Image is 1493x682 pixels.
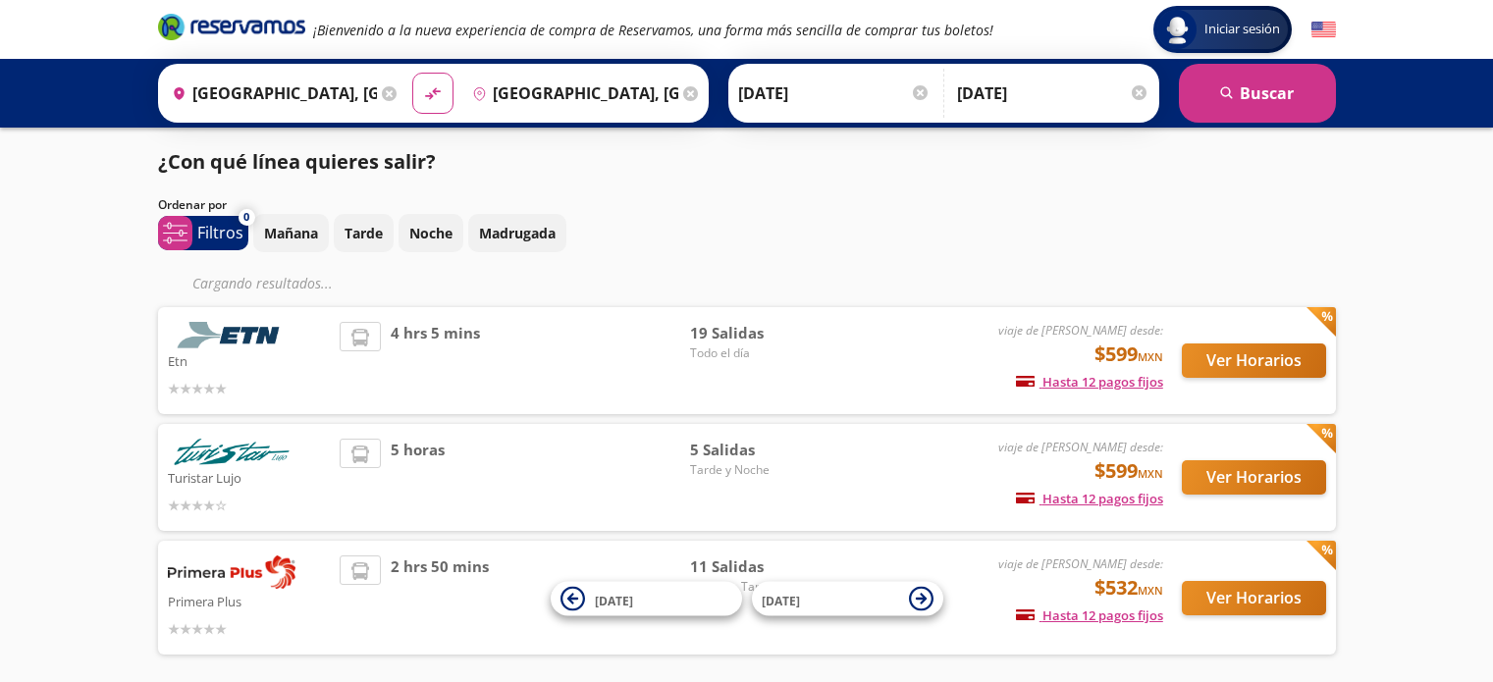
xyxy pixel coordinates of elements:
small: MXN [1138,349,1163,364]
img: Etn [168,322,295,348]
small: MXN [1138,583,1163,598]
em: viaje de [PERSON_NAME] desde: [998,555,1163,572]
button: 0Filtros [158,216,248,250]
button: Madrugada [468,214,566,252]
span: Hasta 12 pagos fijos [1016,606,1163,624]
button: Ver Horarios [1182,343,1326,378]
a: Brand Logo [158,12,305,47]
p: Tarde [345,223,383,243]
button: Tarde [334,214,394,252]
span: 2 hrs 50 mins [391,555,489,640]
span: 19 Salidas [690,322,827,344]
p: ¿Con qué línea quieres salir? [158,147,436,177]
span: 11 Salidas [690,555,827,578]
p: Filtros [197,221,243,244]
input: Buscar Origen [164,69,378,118]
span: $599 [1094,456,1163,486]
span: [DATE] [762,592,800,608]
span: [DATE] [595,592,633,608]
span: Todo el día [690,344,827,362]
span: Tarde y Noche [690,461,827,479]
button: [DATE] [551,582,742,616]
p: Noche [409,223,453,243]
button: English [1311,18,1336,42]
button: Buscar [1179,64,1336,123]
img: Turistar Lujo [168,439,295,465]
p: Mañana [264,223,318,243]
button: Ver Horarios [1182,460,1326,495]
em: viaje de [PERSON_NAME] desde: [998,439,1163,455]
button: [DATE] [752,582,943,616]
input: Buscar Destino [464,69,678,118]
input: Elegir Fecha [738,69,931,118]
span: Hasta 12 pagos fijos [1016,490,1163,507]
span: Iniciar sesión [1197,20,1288,39]
input: Opcional [957,69,1149,118]
button: Mañana [253,214,329,252]
span: 5 horas [391,439,445,516]
p: Primera Plus [168,589,331,612]
em: Cargando resultados ... [192,274,333,292]
span: 4 hrs 5 mins [391,322,480,399]
i: Brand Logo [158,12,305,41]
span: Hasta 12 pagos fijos [1016,373,1163,391]
span: $599 [1094,340,1163,369]
span: 5 Salidas [690,439,827,461]
img: Primera Plus [168,555,295,589]
span: 0 [243,209,249,226]
em: viaje de [PERSON_NAME] desde: [998,322,1163,339]
span: Mañana, Tarde y Noche [690,578,827,596]
p: Ordenar por [158,196,227,214]
small: MXN [1138,466,1163,481]
span: $532 [1094,573,1163,603]
em: ¡Bienvenido a la nueva experiencia de compra de Reservamos, una forma más sencilla de comprar tus... [313,21,993,39]
button: Noche [399,214,463,252]
p: Etn [168,348,331,372]
button: Ver Horarios [1182,581,1326,615]
p: Madrugada [479,223,556,243]
p: Turistar Lujo [168,465,331,489]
